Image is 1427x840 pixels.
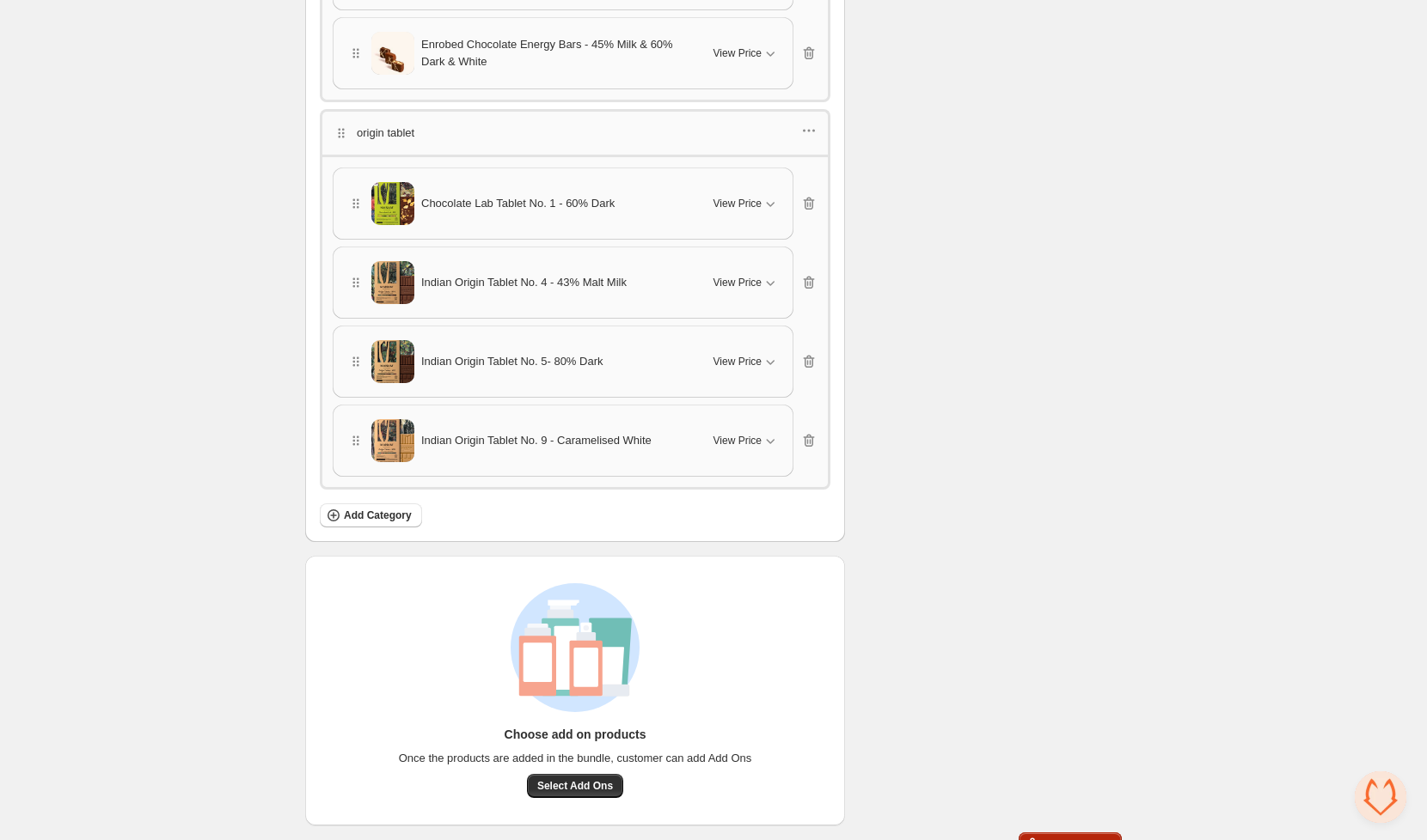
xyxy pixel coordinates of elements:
[527,774,623,798] button: Select Add Ons
[421,353,603,370] span: Indian Origin Tablet No. 5- 80% Dark
[713,355,762,368] span: View Price
[713,46,762,60] span: View Price
[399,750,752,767] span: Once the products are added in the bundle, customer can add Add Ons
[713,197,762,210] span: View Price
[703,348,789,375] button: View Price
[713,276,762,289] span: View Price
[371,256,414,310] img: Indian Origin Tablet No. 4 - 43% Malt Milk
[537,779,613,793] span: Select Add Ons
[1355,771,1406,823] div: Open chat
[703,269,789,296] button: View Price
[703,40,789,67] button: View Price
[505,726,646,743] h3: Choose add on products
[371,27,414,81] img: Enrobed Chocolate Energy Bars - 45% Milk & 60% Dark & White
[357,125,414,142] p: origin tablet
[421,36,693,70] span: Enrobed Chocolate Energy Bars - 45% Milk & 60% Dark & White
[421,274,627,291] span: Indian Origin Tablet No. 4 - 43% Malt Milk
[713,434,762,447] span: View Price
[703,190,789,217] button: View Price
[371,335,414,389] img: Indian Origin Tablet No. 5- 80% Dark
[344,508,412,522] span: Add Category
[421,432,652,449] span: Indian Origin Tablet No. 9 - Caramelised White
[320,503,422,527] button: Add Category
[421,195,615,212] span: Chocolate Lab Tablet No. 1 - 60% Dark
[371,414,414,468] img: Indian Origin Tablet No. 9 - Caramelised White
[703,427,789,454] button: View Price
[371,177,414,231] img: Chocolate Lab Tablet No. 1 - 60% Dark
